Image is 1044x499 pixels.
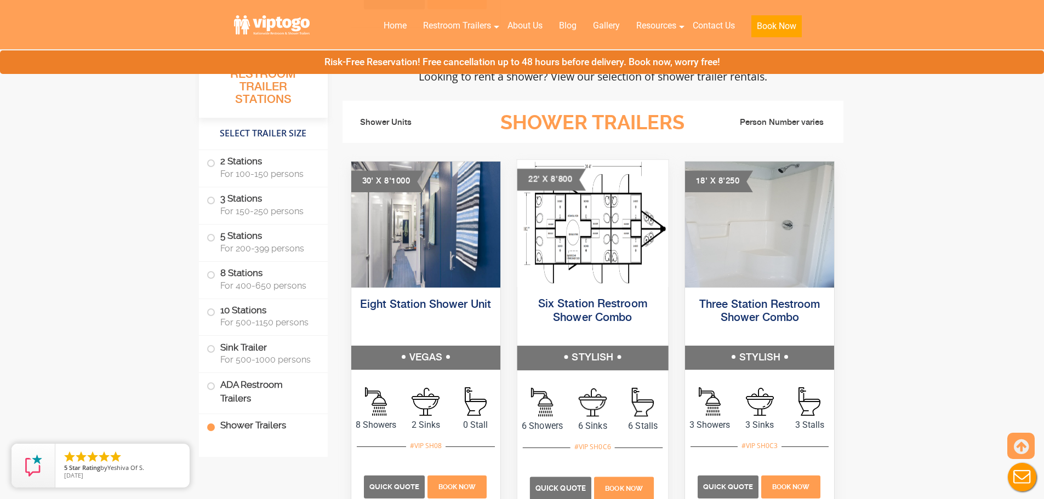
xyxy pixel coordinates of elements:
a: Home [375,14,415,38]
a: Eight Station Shower Unit [360,299,491,311]
span: Quick Quote [369,483,419,491]
img: an icon of Shower [365,387,387,416]
span: Book Now [605,485,643,492]
img: Full image for six shower combo restroom trailer [517,160,668,287]
img: Outside view of eight station shower unit [351,162,501,288]
label: Shower Trailers [207,414,320,438]
h5: VEGAS [351,346,501,370]
label: 10 Stations [207,299,320,333]
img: an icon of stall [798,387,820,416]
a: Book Now [760,481,821,492]
span: 3 Showers [685,418,735,432]
img: an icon of stall [465,387,487,416]
span: Star Rating [69,463,100,472]
img: an icon of stall [632,388,654,417]
span: For 500-1000 persons [220,354,315,365]
div: 18' X 8'250 [685,170,753,192]
h3: All Portable Restroom Trailer Stations [199,52,328,118]
a: Blog [551,14,585,38]
a: Book Now [593,483,655,493]
img: Review Rating [22,455,44,477]
div: #VIP SH0C6 [571,440,615,454]
span: Book Now [438,483,476,491]
label: Sink Trailer [207,336,320,370]
li: Person Number varies [713,116,836,129]
li:  [63,450,76,463]
span: 3 Stalls [785,418,835,432]
span: 0 Stall [450,418,500,432]
div: 22' X 8'800 [517,169,586,191]
span: Quick Quote [535,484,586,492]
label: 3 Stations [207,187,320,221]
span: Book Now [772,483,809,491]
li:  [86,450,99,463]
span: by [64,464,181,472]
li:  [98,450,111,463]
span: 6 Stalls [618,420,668,433]
button: Book Now [751,15,802,37]
img: an icon of sink [579,388,607,417]
span: For 500-1150 persons [220,317,315,328]
span: For 200-399 persons [220,243,315,254]
h5: STYLISH [685,346,835,370]
a: Three Station Restroom Shower Combo [699,299,820,324]
span: 6 Sinks [568,419,618,432]
span: 8 Showers [351,418,401,432]
img: an icon of Shower [699,387,721,416]
span: For 150-250 persons [220,206,315,216]
a: Six Station Restroom Shower Combo [538,299,647,324]
div: 30' X 8'1000 [351,170,424,192]
a: Contact Us [684,14,743,38]
li:  [109,450,122,463]
a: Book Now [426,481,488,492]
span: 3 Sinks [735,418,785,432]
span: 5 [64,463,67,472]
label: ADA Restroom Trailers [207,373,320,410]
a: Restroom Trailers [415,14,499,38]
span: Yeshiva Of S. [107,463,144,472]
label: 8 Stations [207,262,320,296]
button: Live Chat [1000,455,1044,499]
label: 2 Stations [207,150,320,184]
a: Quick Quote [530,483,593,493]
a: Quick Quote [364,481,426,492]
a: About Us [499,14,551,38]
div: #VIP SH0C3 [738,439,781,453]
a: Quick Quote [698,481,760,492]
a: Gallery [585,14,628,38]
label: 5 Stations [207,225,320,259]
h3: Shower Trailers [472,112,712,134]
div: #VIP SH08 [406,439,446,453]
span: For 400-650 persons [220,280,315,291]
li:  [75,450,88,463]
a: Resources [628,14,684,38]
img: An outside image of the 3 station shower combo trailer [685,162,835,288]
span: For 100-150 persons [220,169,315,179]
span: 6 Showers [517,420,568,433]
img: an icon of sink [746,388,774,416]
h5: STYLISH [517,346,668,370]
img: an icon of sink [412,388,440,416]
span: Quick Quote [703,483,753,491]
span: 2 Sinks [401,418,450,432]
img: an icon of Shower [532,388,554,417]
span: [DATE] [64,471,83,479]
h4: Select Trailer Size [199,123,328,144]
li: Shower Units [350,106,473,139]
a: Book Now [743,14,810,44]
p: Looking to rent a shower? View our selection of shower trailer rentals. [343,66,843,87]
